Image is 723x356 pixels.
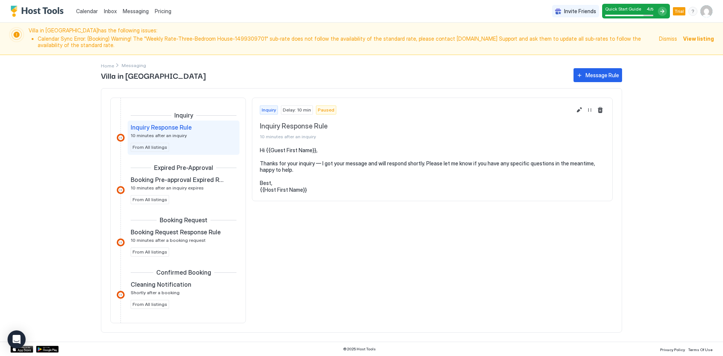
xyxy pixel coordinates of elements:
[688,347,712,352] span: Terms Of Use
[131,237,206,243] span: 10 minutes after a booking request
[38,35,654,49] li: Calendar Sync Error: (Booking) Warning! The "Weekly Rate-Three-Bedroom House-1499309701" sub-rate...
[104,7,117,15] a: Inbox
[160,216,207,224] span: Booking Request
[123,8,149,14] span: Messaging
[131,290,180,295] span: Shortly after a booking
[605,6,641,12] span: Quick Start Guide
[647,6,650,12] span: 4
[343,347,376,351] span: © 2025 Host Tools
[11,346,33,353] a: App Store
[131,124,192,131] span: Inquiry Response Rule
[131,185,204,191] span: 10 minutes after an inquiry expires
[133,249,167,255] span: From All listings
[688,345,712,353] a: Terms Of Use
[131,133,187,138] span: 10 minutes after an inquiry
[154,164,213,171] span: Expired Pre-Approval
[688,7,697,16] div: menu
[101,61,114,69] div: Breadcrumb
[131,316,207,324] span: Booking Confirmation Rule
[123,7,149,15] a: Messaging
[104,8,117,14] span: Inbox
[156,269,211,276] span: Confirmed Booking
[574,68,622,82] button: Message Rule
[101,61,114,69] a: Home
[700,5,712,17] div: User profile
[660,347,685,352] span: Privacy Policy
[260,147,605,193] pre: Hi {{Guest First Name}}, Thanks for your inquiry — I got your message and will respond shortly. P...
[586,71,619,79] div: Message Rule
[133,144,167,151] span: From All listings
[155,8,171,15] span: Pricing
[650,7,653,12] span: / 5
[76,7,98,15] a: Calendar
[575,105,584,115] button: Edit message rule
[8,330,26,348] div: Open Intercom Messenger
[596,105,605,115] button: Delete message rule
[131,281,191,288] span: Cleaning Notification
[133,301,167,308] span: From All listings
[36,346,59,353] a: Google Play Store
[11,6,67,17] a: Host Tools Logo
[260,134,572,139] span: 10 minutes after an inquiry
[133,196,167,203] span: From All listings
[659,35,677,43] div: Dismiss
[660,345,685,353] a: Privacy Policy
[585,105,594,115] button: Resume Message Rule
[76,8,98,14] span: Calendar
[131,176,224,183] span: Booking Pre-approval Expired Rule
[174,112,193,119] span: Inquiry
[674,8,684,15] span: Trial
[101,63,114,69] span: Home
[260,122,572,131] span: Inquiry Response Rule
[122,63,146,68] span: Breadcrumb
[29,27,654,50] span: Villa in [GEOGRAPHIC_DATA] has the following issues:
[131,228,221,236] span: Booking Request Response Rule
[283,107,311,113] span: Delay: 10 min
[683,35,714,43] div: View listing
[564,8,596,15] span: Invite Friends
[101,70,566,81] span: Villa in [GEOGRAPHIC_DATA]
[262,107,276,113] span: Inquiry
[318,107,334,113] span: Paused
